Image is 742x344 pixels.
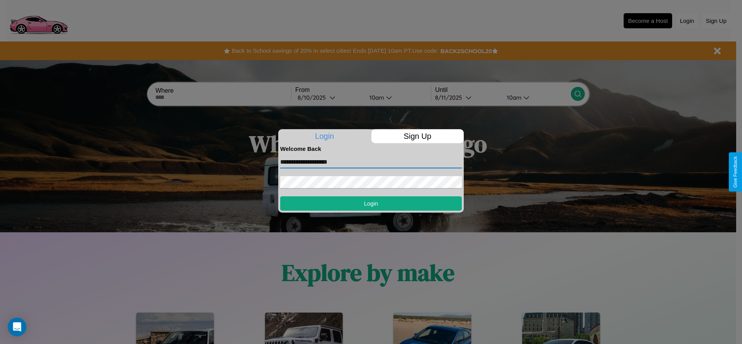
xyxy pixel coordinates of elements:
[733,156,738,188] div: Give Feedback
[8,318,26,336] div: Open Intercom Messenger
[371,129,464,143] p: Sign Up
[280,196,462,211] button: Login
[280,145,462,152] h4: Welcome Back
[278,129,371,143] p: Login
